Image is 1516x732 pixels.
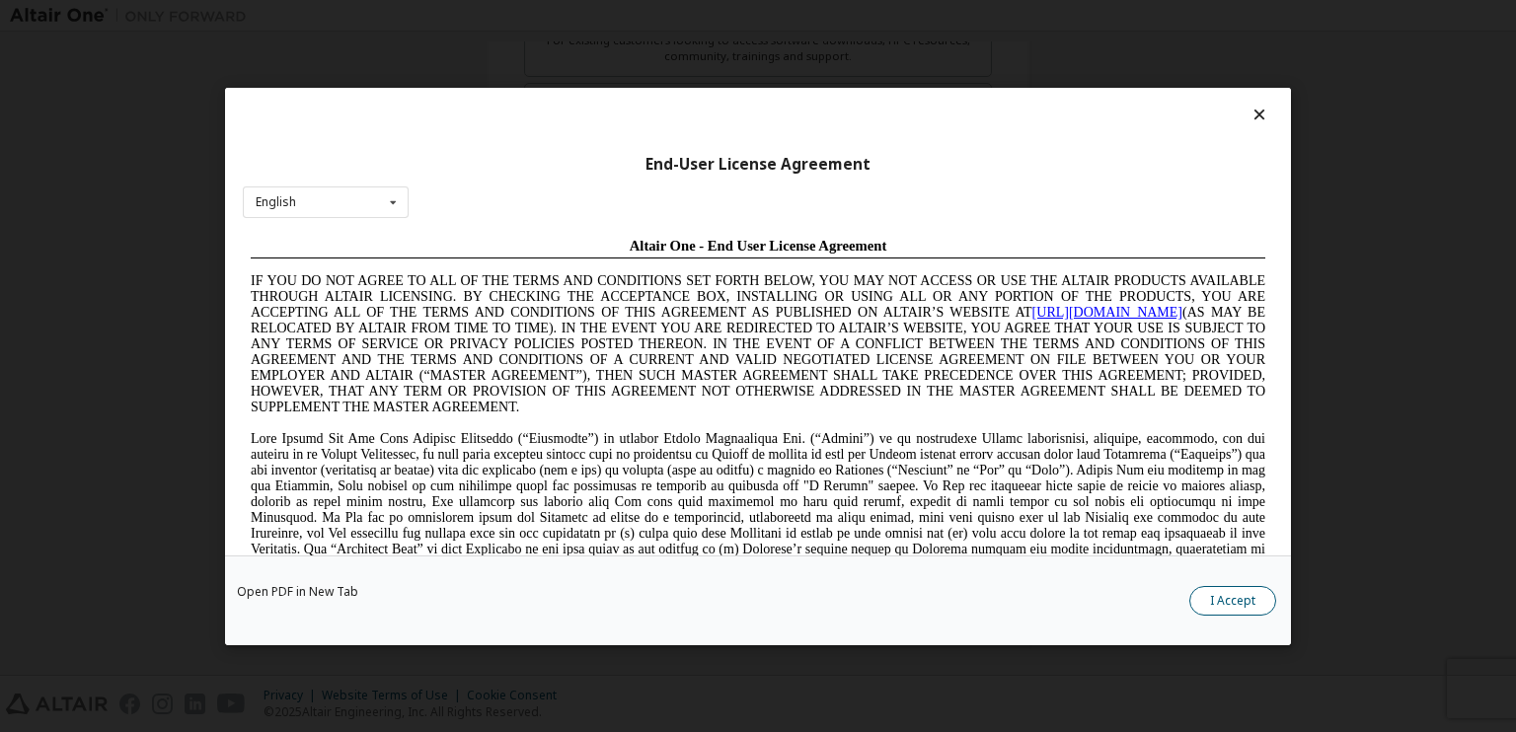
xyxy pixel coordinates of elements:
div: End-User License Agreement [243,154,1273,174]
a: Open PDF in New Tab [237,585,358,597]
span: Lore Ipsumd Sit Ame Cons Adipisc Elitseddo (“Eiusmodte”) in utlabor Etdolo Magnaaliqua Eni. (“Adm... [8,201,1023,342]
button: I Accept [1189,585,1276,615]
div: English [256,196,296,208]
a: [URL][DOMAIN_NAME] [790,75,940,90]
span: IF YOU DO NOT AGREE TO ALL OF THE TERMS AND CONDITIONS SET FORTH BELOW, YOU MAY NOT ACCESS OR USE... [8,43,1023,184]
span: Altair One - End User License Agreement [387,8,644,24]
